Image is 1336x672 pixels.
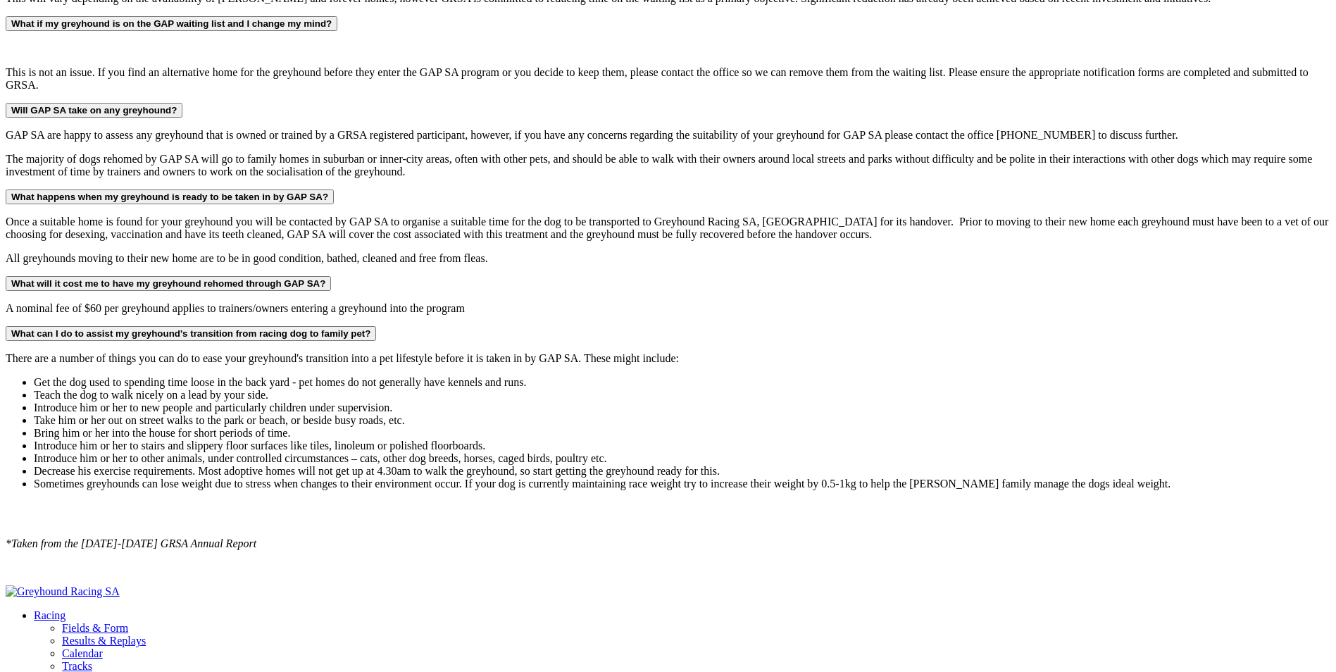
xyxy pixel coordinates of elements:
strong: What happens when my greyhound is ready to be taken in by GAP SA? [11,192,328,202]
li: Get the dog used to spending time loose in the back yard - pet homes do not generally have kennel... [34,376,1330,389]
button: What if my greyhound is on the GAP waiting list and I change my mind? [6,16,337,31]
li: Decrease his exercise requirements. Most adoptive homes will not get up at 4.30am to walk the gre... [34,465,1330,478]
img: Greyhound Racing SA [6,585,120,598]
span: Once a suitable home is found for your greyhound you will be contacted by GAP SA to organise a su... [6,216,1328,240]
strong: What will it cost me to have my greyhound rehomed through GAP SA? [11,278,325,289]
li: Take him or her out on street walks to the park or beach, or beside busy roads, etc. [34,414,1330,427]
a: Results & Replays [62,635,146,647]
a: Fields & Form [62,622,128,634]
li: Bring him or her into the house for short periods of time. [34,427,1330,440]
p: There are a number of things you can do to ease your greyhound's transition into a pet lifestyle ... [6,352,1330,365]
li: Sometimes greyhounds can lose weight due to stress when changes to their environment occur. If yo... [34,478,1330,490]
button: Will GAP SA take on any greyhound? [6,103,182,118]
button: What will it cost me to have my greyhound rehomed through GAP SA? [6,276,331,291]
p: The majority of dogs rehomed by GAP SA will go to family homes in suburban or inner-city areas, o... [6,153,1330,178]
span: GAP SA are happy to assess any greyhound that is owned or trained by a GRSA registered participan... [6,129,1178,141]
a: Tracks [62,660,92,672]
li: Introduce him or her to stairs and slippery floor surfaces like tiles, linoleum or polished floor... [34,440,1330,452]
strong: What can I do to assist my greyhound's transition from racing dog to family pet? [11,328,370,339]
div: This is not an issue. If you find an alternative home for the greyhound before they enter the GAP... [6,66,1330,92]
p: All greyhounds moving to their new home are to be in good condition, bathed, cleaned and free fro... [6,252,1330,265]
li: Teach the dog to walk nicely on a lead by your side. [34,389,1330,402]
li: Introduce him or her to other animals, under controlled circumstances – cats, other dog breeds, h... [34,452,1330,465]
button: What happens when my greyhound is ready to be taken in by GAP SA? [6,189,334,204]
li: Introduce him or her to new people and particularly children under supervision. [34,402,1330,414]
strong: Will GAP SA take on any greyhound? [11,105,177,116]
button: What can I do to assist my greyhound's transition from racing dog to family pet? [6,326,376,341]
a: Calendar [62,647,103,659]
strong: What if my greyhound is on the GAP waiting list and I change my mind? [11,18,332,29]
div: A nominal fee of $60 per greyhound applies to trainers/owners entering a greyhound into the program [6,302,1330,315]
em: *Taken from the [DATE]-[DATE] GRSA Annual Report [6,537,256,549]
a: Racing [34,609,65,621]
